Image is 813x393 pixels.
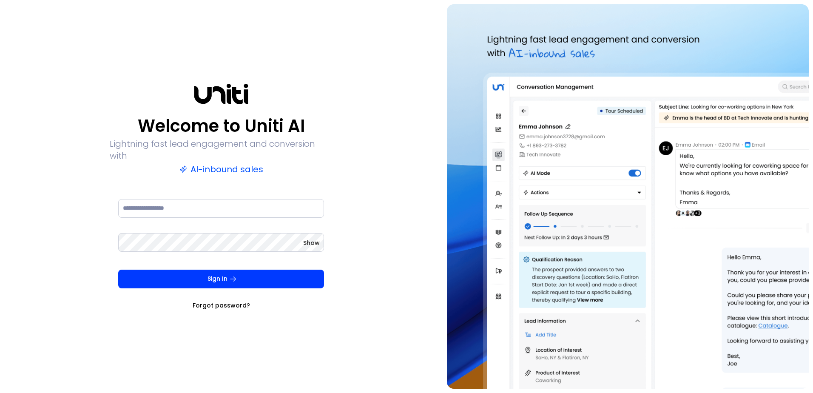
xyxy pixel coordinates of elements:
button: Show [303,239,320,247]
p: Lightning fast lead engagement and conversion with [110,138,333,162]
p: Welcome to Uniti AI [138,116,305,136]
button: Sign In [118,270,324,288]
img: auth-hero.png [447,4,809,389]
p: AI-inbound sales [179,163,263,175]
a: Forgot password? [193,301,250,310]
